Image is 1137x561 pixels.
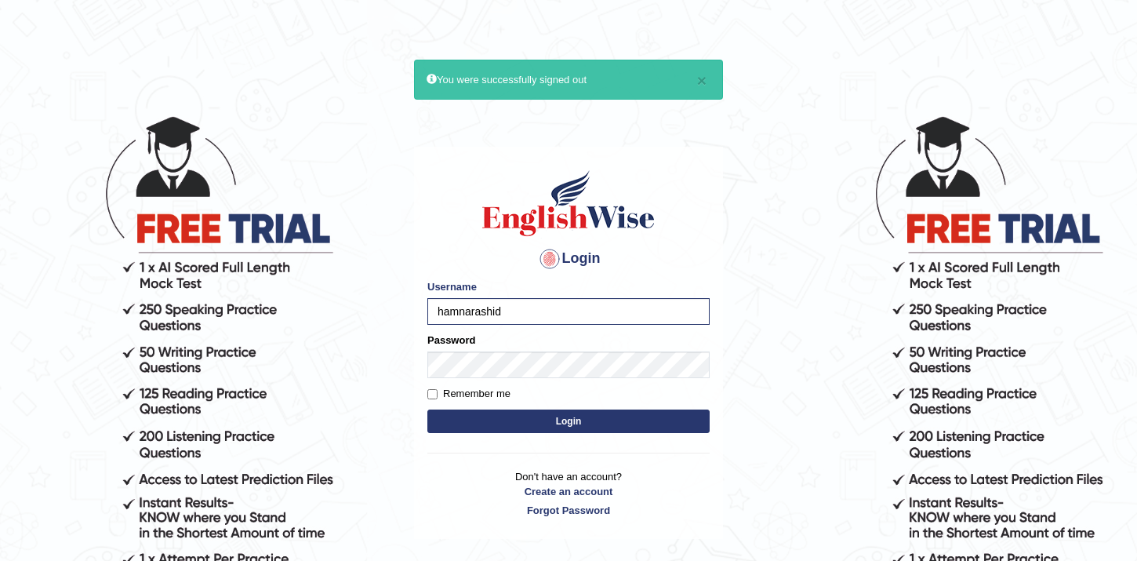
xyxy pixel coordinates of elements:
[427,410,710,433] button: Login
[414,60,723,100] div: You were successfully signed out
[427,333,475,348] label: Password
[427,279,477,294] label: Username
[427,389,438,399] input: Remember me
[427,246,710,271] h4: Login
[479,168,658,239] img: Logo of English Wise sign in for intelligent practice with AI
[427,503,710,518] a: Forgot Password
[427,469,710,518] p: Don't have an account?
[427,484,710,499] a: Create an account
[697,72,707,89] button: ×
[427,386,510,402] label: Remember me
